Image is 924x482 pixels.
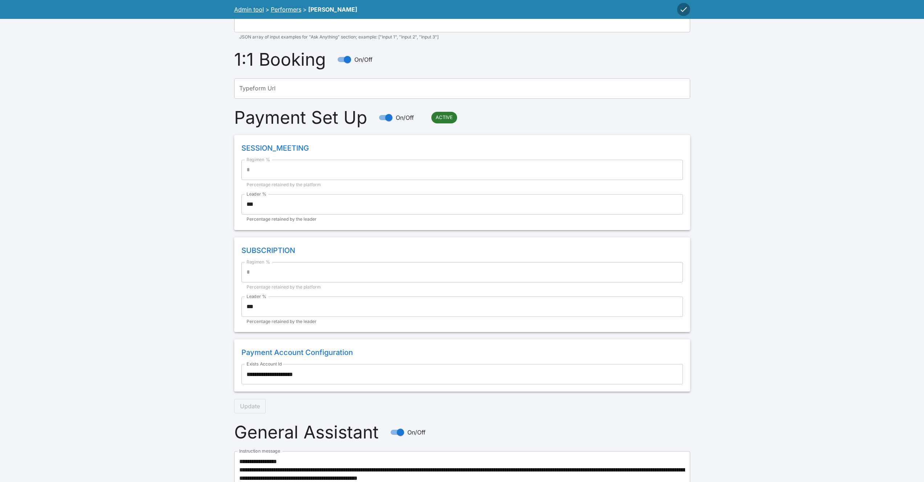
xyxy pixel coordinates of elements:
label: Leader % [247,293,266,299]
h3: General Assistant [234,422,379,442]
a: Admin tool [234,6,264,13]
button: Save [677,3,690,16]
label: Exists Account Id [247,361,282,367]
p: Percentage retained by the platform [247,283,678,291]
span: On/Off [396,113,414,122]
h6: Payment Account Configuration [241,347,683,358]
label: Instruction message [239,448,280,454]
div: > [303,5,307,14]
h6: SESSION_MEETING [241,142,683,154]
h3: 1:1 Booking [234,49,326,70]
label: Regimen % [247,259,270,265]
span: On/Off [407,428,426,437]
div: > [265,5,269,14]
span: On/Off [354,55,373,64]
label: Leader % [247,191,266,197]
p: Percentage retained by the leader [247,216,678,223]
p: Percentage retained by the leader [247,318,678,325]
h3: Payment Set Up [234,107,367,128]
div: [PERSON_NAME] [308,5,357,14]
a: Performers [271,6,301,13]
p: JSON array of input examples for "Ask Anything" section; example: ["Input 1", "Input 2", "Input 3"] [239,33,685,41]
span: ACTIVE [431,114,457,121]
p: Percentage retained by the platform [247,181,678,188]
label: Regimen % [247,156,270,163]
h6: SUBSCRIPTION [241,245,683,256]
